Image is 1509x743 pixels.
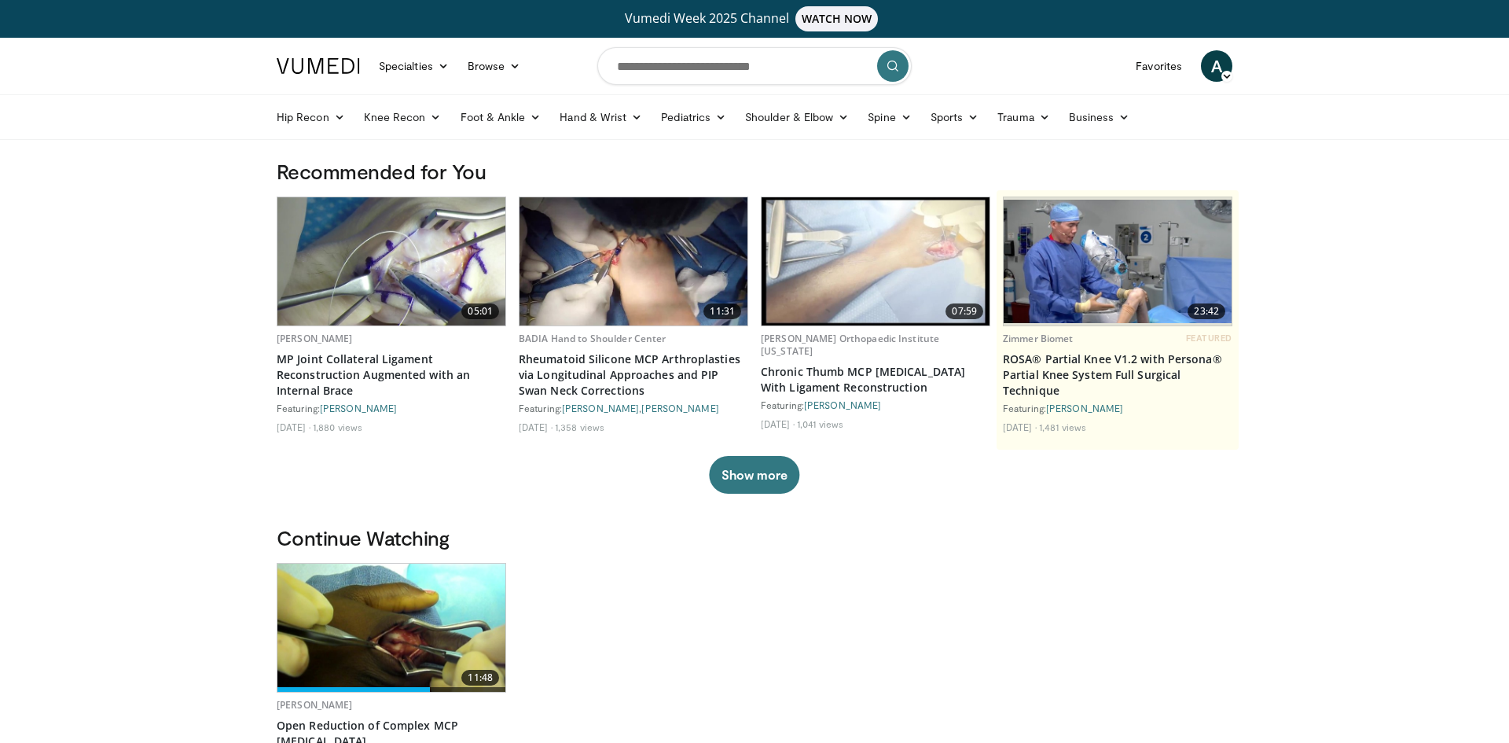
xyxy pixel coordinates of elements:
a: Pediatrics [652,101,736,133]
a: Zimmer Biomet [1003,332,1074,345]
li: [DATE] [1003,421,1037,433]
a: Chronic Thumb MCP [MEDICAL_DATA] With Ligament Reconstruction [761,364,990,395]
button: Show more [709,456,799,494]
span: 07:59 [945,303,983,319]
a: 05:01 [277,197,505,326]
a: 11:48 [277,564,505,692]
img: 99b1778f-d2b2-419a-8659-7269f4b428ba.620x360_q85_upscale.jpg [1004,200,1232,323]
a: [PERSON_NAME] [277,332,353,345]
span: WATCH NOW [795,6,879,31]
span: 05:01 [461,303,499,319]
a: [PERSON_NAME] [1046,403,1123,414]
a: 07:59 [762,197,989,326]
h3: Continue Watching [277,525,1232,550]
a: ROSA® Partial Knee V1.2 with Persona® Partial Knee System Full Surgical Technique [1003,351,1232,399]
li: [DATE] [277,421,310,433]
a: [PERSON_NAME] [804,399,881,410]
a: Trauma [988,101,1059,133]
a: [PERSON_NAME] [562,403,639,414]
a: [PERSON_NAME] Orthopaedic Institute [US_STATE] [761,332,939,358]
div: Featuring: [761,399,990,411]
a: Business [1059,101,1140,133]
h3: Recommended for You [277,159,1232,184]
a: 23:42 [1004,197,1232,326]
a: [PERSON_NAME] [320,403,397,414]
img: d4458abf-2a9d-48ef-9fda-115d636c141d.620x360_q85_upscale.jpg [762,197,989,326]
img: VuMedi Logo [277,58,360,74]
li: 1,358 views [555,421,604,433]
a: MP Joint Collateral Ligament Reconstruction Augmented with an Internal Brace [277,351,506,399]
img: 1ca37d0b-21ff-4894-931b-9015adee8fb8.620x360_q85_upscale.jpg [277,197,505,326]
span: 23:42 [1188,303,1225,319]
a: Knee Recon [354,101,451,133]
a: Shoulder & Elbow [736,101,858,133]
a: BADIA Hand to Shoulder Center [519,332,666,345]
a: Hip Recon [267,101,354,133]
a: Vumedi Week 2025 ChannelWATCH NOW [279,6,1230,31]
a: A [1201,50,1232,82]
a: [PERSON_NAME] [277,698,353,712]
a: Specialties [369,50,458,82]
img: 580de180-7839-4373-92e3-e4d97f44be0d.620x360_q85_upscale.jpg [277,564,505,692]
div: Featuring: , [519,402,748,414]
a: Foot & Ankle [451,101,551,133]
a: [PERSON_NAME] [641,403,718,414]
a: Spine [858,101,920,133]
li: 1,041 views [797,417,843,430]
div: Featuring: [277,402,506,414]
a: Browse [458,50,531,82]
li: 1,481 views [1039,421,1086,433]
img: 0208738f-6759-4604-84d1-ead237a0636a.620x360_q85_upscale.jpg [520,197,747,326]
a: Rheumatoid Silicone MCP Arthroplasties via Longitudinal Approaches and PIP Swan Neck Corrections [519,351,748,399]
span: 11:31 [703,303,741,319]
div: Featuring: [1003,402,1232,414]
input: Search topics, interventions [597,47,912,85]
a: Hand & Wrist [550,101,652,133]
li: 1,880 views [313,421,362,433]
a: 11:31 [520,197,747,326]
a: Sports [921,101,989,133]
li: [DATE] [761,417,795,430]
li: [DATE] [519,421,553,433]
span: 11:48 [461,670,499,686]
a: Favorites [1126,50,1191,82]
span: FEATURED [1186,333,1232,344]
